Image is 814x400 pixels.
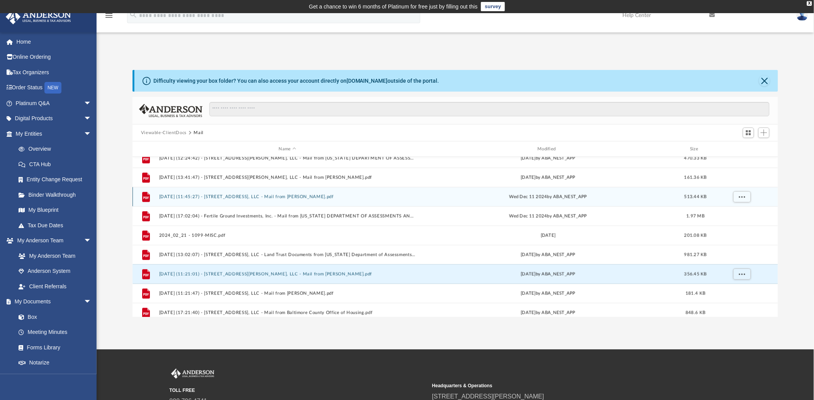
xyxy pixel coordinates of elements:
[420,252,677,259] div: [DATE] by ABA_NEST_APP
[84,370,99,386] span: arrow_drop_down
[5,34,103,49] a: Home
[11,157,103,172] a: CTA Hub
[153,77,439,85] div: Difficulty viewing your box folder? You can also access your account directly on outside of the p...
[5,126,103,141] a: My Entitiesarrow_drop_down
[11,141,103,157] a: Overview
[159,214,416,219] button: [DATE] (17:02:04) - Fertile Ground Investments, Inc. - Mail from [US_STATE] DEPARTMENT OF ASSESSM...
[159,252,416,257] button: [DATE] (13:02:07) - [STREET_ADDRESS], LLC - Land Trust Documents from [US_STATE] Department of As...
[420,174,677,181] div: [DATE] by ABA_NEST_APP
[758,128,770,138] button: Add
[5,95,103,111] a: Platinum Q&Aarrow_drop_down
[432,393,544,400] a: [STREET_ADDRESS][PERSON_NAME]
[141,129,187,136] button: Viewable-ClientDocs
[686,291,705,296] span: 181.4 KB
[5,80,103,96] a: Order StatusNEW
[5,370,99,386] a: Online Learningarrow_drop_down
[44,82,61,94] div: NEW
[759,75,770,86] button: Close
[797,10,808,21] img: User Pic
[170,369,216,379] img: Anderson Advisors Platinum Portal
[5,111,103,126] a: Digital Productsarrow_drop_down
[133,157,778,317] div: grid
[714,146,768,153] div: id
[136,146,155,153] div: id
[11,203,99,218] a: My Blueprint
[420,290,677,297] div: [DATE] by ABA_NEST_APP
[11,187,103,203] a: Binder Walkthrough
[104,11,114,20] i: menu
[5,49,103,65] a: Online Ordering
[11,264,99,279] a: Anderson System
[420,271,677,278] div: [DATE] by ABA_NEST_APP
[680,146,711,153] div: Size
[481,2,505,11] a: survey
[84,294,99,310] span: arrow_drop_down
[420,232,677,239] div: [DATE]
[194,129,204,136] button: Mail
[420,213,677,220] div: Wed Dec 11 2024 by ABA_NEST_APP
[684,233,707,238] span: 201.08 KB
[687,214,705,218] span: 1.97 MB
[84,111,99,127] span: arrow_drop_down
[11,279,99,294] a: Client Referrals
[5,65,103,80] a: Tax Organizers
[807,1,812,6] div: close
[733,191,751,203] button: More options
[5,294,99,310] a: My Documentsarrow_drop_down
[11,340,95,355] a: Forms Library
[129,10,138,19] i: search
[347,78,388,84] a: [DOMAIN_NAME]
[11,172,103,187] a: Entity Change Request
[5,233,99,249] a: My Anderson Teamarrow_drop_down
[11,355,99,371] a: Notarize
[420,155,677,162] div: [DATE] by ABA_NEST_APP
[158,146,416,153] div: Name
[420,194,677,201] div: Wed Dec 11 2024 by ABA_NEST_APP
[11,325,99,340] a: Meeting Minutes
[684,156,707,160] span: 470.33 KB
[684,195,707,199] span: 513.44 KB
[419,146,676,153] div: Modified
[170,387,427,394] small: TOLL FREE
[432,382,690,389] small: Headquarters & Operations
[743,128,755,138] button: Switch to Grid View
[684,253,707,257] span: 981.27 KB
[84,95,99,111] span: arrow_drop_down
[3,9,73,24] img: Anderson Advisors Platinum Portal
[159,233,416,238] button: 2024_02_21 - 1099-MISC.pdf
[733,269,751,280] button: More options
[159,175,416,180] button: [DATE] (13:41:47) - [STREET_ADDRESS][PERSON_NAME], LLC - Mail from [PERSON_NAME].pdf
[686,311,705,315] span: 848.6 KB
[684,272,707,276] span: 356.45 KB
[84,126,99,142] span: arrow_drop_down
[159,156,416,161] button: [DATE] (12:24:42) - [STREET_ADDRESS][PERSON_NAME], LLC - Mail from [US_STATE] DEPARTMENT OF ASSES...
[11,309,95,325] a: Box
[159,310,416,315] button: [DATE] (17:21:40) - [STREET_ADDRESS], LLC - Mail from Baltimore County Office of Housing.pdf
[420,310,677,317] div: [DATE] by ABA_NEST_APP
[11,248,95,264] a: My Anderson Team
[11,218,103,233] a: Tax Due Dates
[84,233,99,249] span: arrow_drop_down
[159,272,416,277] button: [DATE] (11:21:01) - [STREET_ADDRESS][PERSON_NAME], LLC - Mail from [PERSON_NAME].pdf
[159,194,416,199] button: [DATE] (11:45:27) - [STREET_ADDRESS], LLC - Mail from [PERSON_NAME].pdf
[159,291,416,296] button: [DATE] (11:21:47) - [STREET_ADDRESS], LLC - Mail from [PERSON_NAME].pdf
[104,15,114,20] a: menu
[209,102,770,117] input: Search files and folders
[684,175,707,180] span: 161.36 KB
[309,2,478,11] div: Get a chance to win 6 months of Platinum for free just by filling out this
